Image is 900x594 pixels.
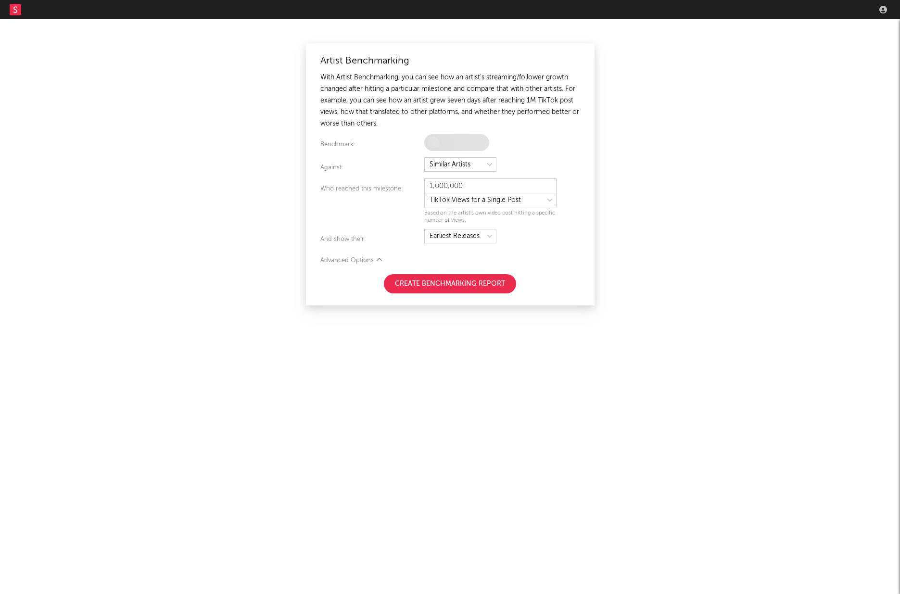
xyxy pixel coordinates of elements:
[320,162,424,174] div: Against:
[424,178,557,193] input: eg. 1,000,000
[320,55,580,67] div: Artist Benchmarking
[320,183,424,224] div: Who reached this milestone:
[424,210,557,224] div: Based on the artist's own video post hitting a specific number of views.
[320,255,580,266] div: Advanced Options
[320,72,580,129] div: With Artist Benchmarking, you can see how an artist's streaming/follower growth changed after hit...
[320,139,424,152] div: Benchmark:
[384,274,516,293] button: Create Benchmarking Report
[320,234,424,245] div: And show their:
